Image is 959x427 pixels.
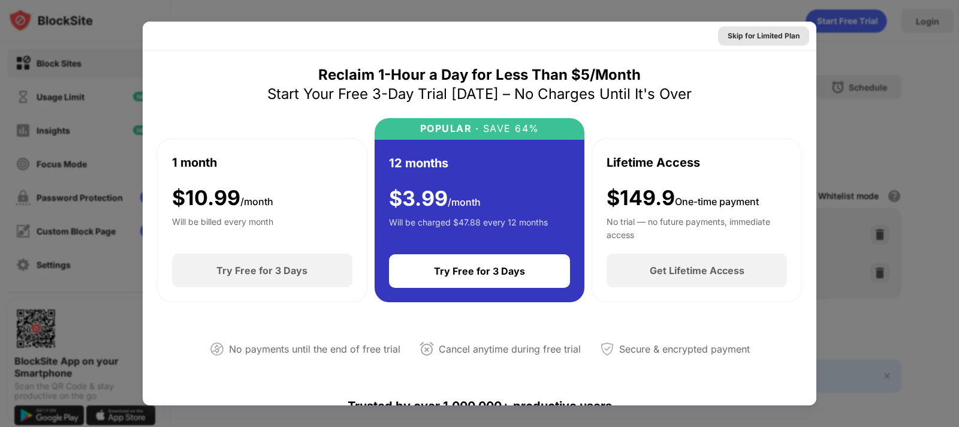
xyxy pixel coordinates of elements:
div: No payments until the end of free trial [229,341,400,358]
span: One-time payment [675,196,759,208]
div: 12 months [389,154,448,172]
img: cancel-anytime [420,342,434,356]
div: Secure & encrypted payment [619,341,750,358]
div: 1 month [172,154,217,172]
div: Skip for Limited Plan [728,30,800,42]
div: SAVE 64% [479,123,539,134]
div: Reclaim 1-Hour a Day for Less Than $5/Month [318,65,641,85]
div: Will be billed every month [172,215,273,239]
div: No trial — no future payments, immediate access [607,215,787,239]
div: $ 3.99 [389,187,481,211]
div: Will be charged $47.88 every 12 months [389,216,548,240]
div: Cancel anytime during free trial [439,341,581,358]
div: $149.9 [607,186,759,211]
div: $ 10.99 [172,186,273,211]
div: Lifetime Access [607,154,700,172]
div: POPULAR · [420,123,479,134]
img: not-paying [210,342,224,356]
div: Start Your Free 3-Day Trial [DATE] – No Charges Until It's Over [267,85,692,104]
span: /month [240,196,273,208]
div: Get Lifetime Access [650,264,744,276]
div: Try Free for 3 Days [216,264,307,276]
img: secured-payment [600,342,614,356]
span: /month [448,196,481,208]
div: Try Free for 3 Days [434,265,525,277]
